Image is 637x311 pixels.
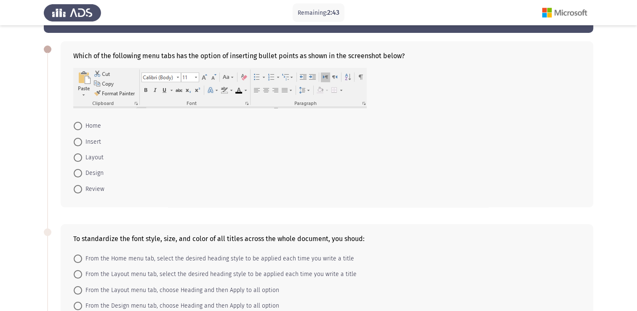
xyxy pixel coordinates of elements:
img: Assessment logo of Microsoft (Word, Excel, PPT) [536,1,593,24]
span: From the Home menu tab, select the desired heading style to be applied each time you write a title [82,254,354,264]
span: Review [82,184,104,194]
span: Layout [82,153,104,163]
p: Remaining: [298,8,339,18]
div: Which of the following menu tabs has the option of inserting bullet points as shown in the screen... [73,52,581,110]
span: 2:43 [327,8,339,16]
div: To standardize the font style, size, and color of all titles across the whole document, you shoud: [73,235,581,243]
img: Assess Talent Management logo [44,1,101,24]
span: From the Layout menu tab, select the desired heading style to be applied each time you write a title [82,269,357,279]
span: Home [82,121,101,131]
span: Design [82,168,104,178]
span: Insert [82,137,101,147]
span: From the Layout menu tab, choose Heading and then Apply to all option [82,285,279,295]
span: From the Design menu tab, choose Heading and then Apply to all option [82,301,279,311]
img: MTcucG5nMTY5NjkzNDQ0MDM2Mw==.png [73,68,367,108]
